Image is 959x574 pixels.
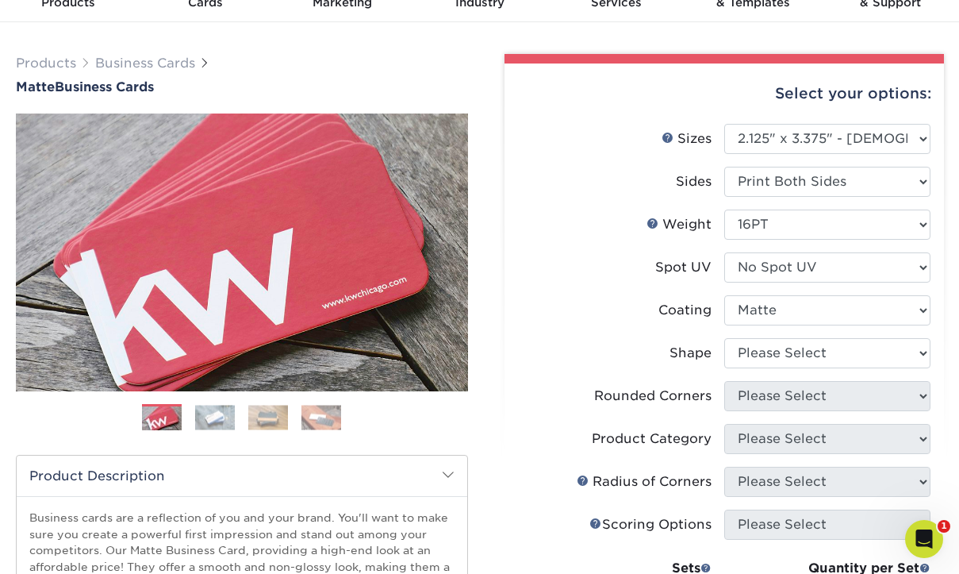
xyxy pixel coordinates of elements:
[16,79,55,94] span: Matte
[905,520,943,558] iframe: Intercom live chat
[195,405,235,430] img: Business Cards 02
[592,430,712,449] div: Product Category
[594,387,712,406] div: Rounded Corners
[669,344,712,363] div: Shape
[517,64,931,124] div: Select your options:
[662,129,712,148] div: Sizes
[60,94,142,104] div: Domain Overview
[301,405,341,430] img: Business Cards 04
[142,399,182,438] img: Business Cards 01
[43,92,56,105] img: tab_domain_overview_orange.svg
[17,456,467,496] h2: Product Description
[95,56,195,71] a: Business Cards
[589,515,712,534] div: Scoring Options
[41,41,175,54] div: Domain: [DOMAIN_NAME]
[577,472,712,491] div: Radius of Corners
[655,258,712,277] div: Spot UV
[16,79,468,94] h1: Business Cards
[4,526,135,568] iframe: Google Customer Reviews
[175,94,267,104] div: Keywords by Traffic
[658,301,712,320] div: Coating
[25,41,38,54] img: website_grey.svg
[16,26,468,479] img: Matte 01
[16,79,468,94] a: MatteBusiness Cards
[248,405,288,430] img: Business Cards 03
[938,520,950,533] span: 1
[676,172,712,191] div: Sides
[158,92,171,105] img: tab_keywords_by_traffic_grey.svg
[646,215,712,234] div: Weight
[16,56,76,71] a: Products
